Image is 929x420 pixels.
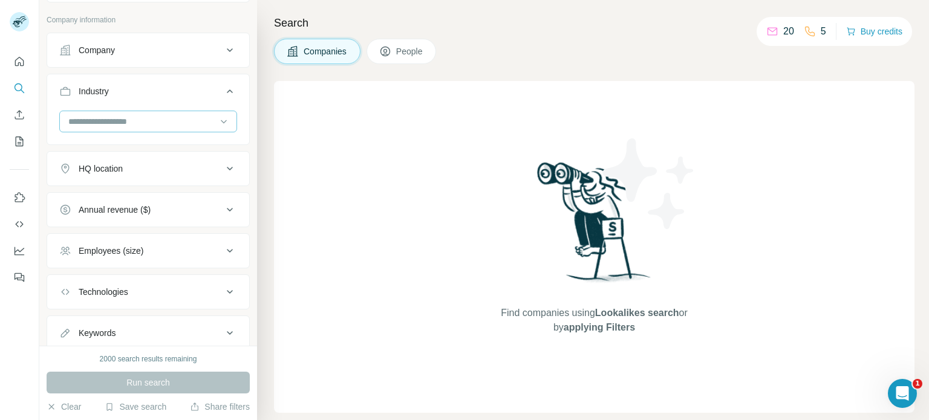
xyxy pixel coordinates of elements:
[47,77,249,111] button: Industry
[79,245,143,257] div: Employees (size)
[10,240,29,262] button: Dashboard
[396,45,424,57] span: People
[190,401,250,413] button: Share filters
[10,187,29,208] button: Use Surfe on LinkedIn
[79,204,151,216] div: Annual revenue ($)
[47,195,249,224] button: Annual revenue ($)
[79,163,123,175] div: HQ location
[497,306,691,335] span: Find companies using or by
[47,277,249,306] button: Technologies
[79,85,109,97] div: Industry
[888,379,917,408] iframe: Intercom live chat
[47,236,249,265] button: Employees (size)
[100,354,197,364] div: 2000 search results remaining
[532,159,657,294] img: Surfe Illustration - Woman searching with binoculars
[10,104,29,126] button: Enrich CSV
[10,77,29,99] button: Search
[47,154,249,183] button: HQ location
[913,379,922,389] span: 1
[10,213,29,235] button: Use Surfe API
[821,24,826,39] p: 5
[846,23,902,40] button: Buy credits
[274,15,914,31] h4: Search
[79,286,128,298] div: Technologies
[105,401,166,413] button: Save search
[47,401,81,413] button: Clear
[783,24,794,39] p: 20
[47,15,250,25] p: Company information
[79,44,115,56] div: Company
[304,45,348,57] span: Companies
[79,327,116,339] div: Keywords
[47,36,249,65] button: Company
[595,129,703,238] img: Surfe Illustration - Stars
[10,267,29,288] button: Feedback
[47,318,249,347] button: Keywords
[595,308,679,318] span: Lookalikes search
[564,322,635,332] span: applying Filters
[10,51,29,73] button: Quick start
[10,131,29,152] button: My lists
